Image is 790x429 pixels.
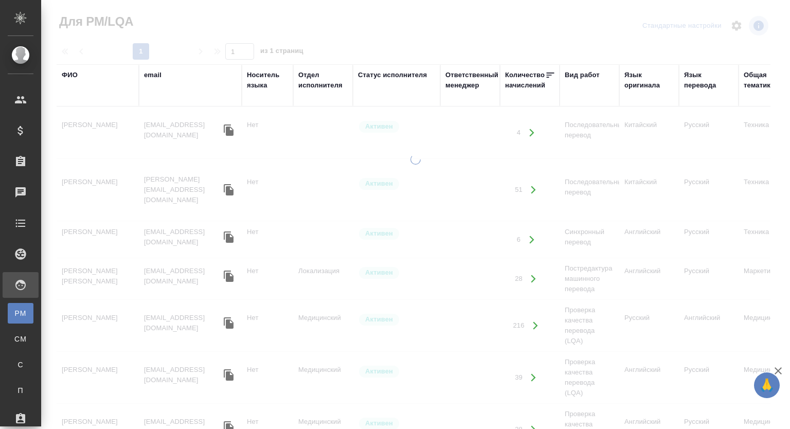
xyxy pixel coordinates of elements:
button: Открыть работы [521,122,542,144]
button: Скопировать [221,122,237,138]
span: 🙏 [758,374,776,396]
span: П [13,385,28,396]
div: Отдел исполнителя [298,70,348,91]
span: PM [13,308,28,318]
div: ФИО [62,70,78,80]
button: Скопировать [221,229,237,245]
button: Открыть работы [521,229,542,250]
span: С [13,360,28,370]
div: Носитель языка [247,70,288,91]
button: Скопировать [221,269,237,284]
div: Ответственный менеджер [445,70,498,91]
button: Открыть работы [523,269,544,290]
button: Скопировать [221,367,237,383]
div: Количество начислений [505,70,545,91]
button: Открыть работы [523,180,544,201]
button: Открыть работы [523,367,544,388]
span: CM [13,334,28,344]
a: CM [8,329,33,349]
button: 🙏 [754,372,780,398]
a: PM [8,303,33,324]
div: Язык оригинала [624,70,674,91]
div: Статус исполнителя [358,70,427,80]
div: Вид работ [565,70,600,80]
button: Скопировать [221,182,237,198]
button: Открыть работы [525,315,546,336]
a: П [8,380,33,401]
button: Скопировать [221,315,237,331]
div: email [144,70,161,80]
div: Язык перевода [684,70,733,91]
a: С [8,354,33,375]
